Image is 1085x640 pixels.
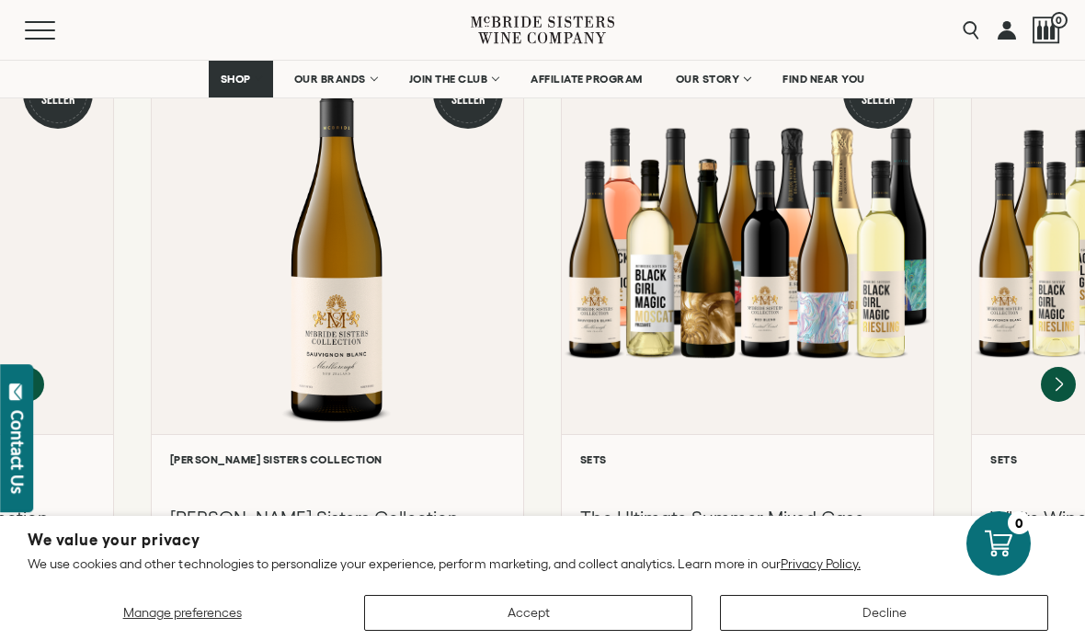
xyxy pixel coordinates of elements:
button: Manage preferences [28,595,337,631]
h2: We value your privacy [28,532,1057,548]
h3: The Ultimate Summer Mixed Case [580,506,915,530]
a: SHOP [209,61,273,97]
div: 0 [1008,511,1031,534]
span: SHOP [221,73,252,86]
span: FIND NEAR YOU [782,73,865,86]
h6: Sets [580,453,915,465]
div: Contact Us [8,410,27,494]
span: JOIN THE CLUB [409,73,488,86]
button: Mobile Menu Trigger [25,21,91,40]
h6: [PERSON_NAME] Sisters Collection [170,453,505,465]
p: We use cookies and other technologies to personalize your experience, perform marketing, and coll... [28,555,1057,572]
span: 0 [1051,12,1068,29]
span: AFFILIATE PROGRAM [531,73,643,86]
span: OUR STORY [676,73,740,86]
a: OUR BRANDS [282,61,388,97]
span: Manage preferences [123,605,242,620]
a: JOIN THE CLUB [397,61,510,97]
a: OUR STORY [664,61,762,97]
span: OUR BRANDS [294,73,366,86]
a: FIND NEAR YOU [771,61,877,97]
a: Privacy Policy. [781,556,861,571]
button: Next [1041,367,1076,402]
h3: [PERSON_NAME] Sisters Collection Sauvignon Blanc [GEOGRAPHIC_DATA] [GEOGRAPHIC_DATA] 2023 [170,506,505,577]
button: Accept [364,595,692,631]
a: AFFILIATE PROGRAM [519,61,655,97]
button: Decline [720,595,1048,631]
